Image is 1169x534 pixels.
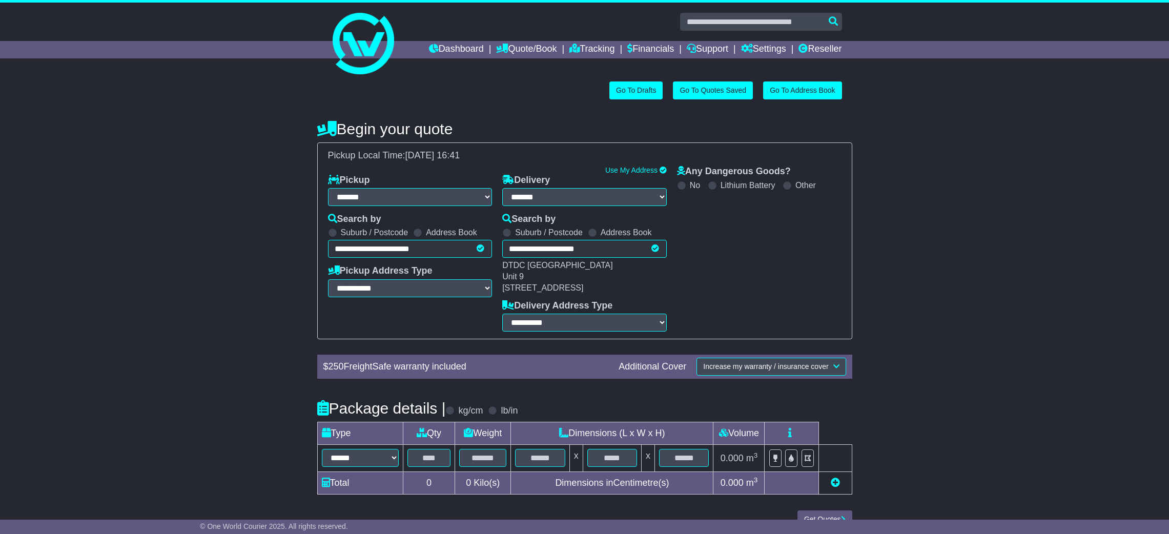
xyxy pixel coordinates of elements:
label: Lithium Battery [721,180,775,190]
td: Total [317,471,403,494]
span: Increase my warranty / insurance cover [703,362,828,371]
a: Settings [741,41,786,58]
label: Other [795,180,816,190]
a: Go To Drafts [609,81,663,99]
label: No [690,180,700,190]
label: Pickup Address Type [328,265,433,277]
td: Volume [713,422,765,445]
td: 0 [403,471,455,494]
label: Suburb / Postcode [515,228,583,237]
label: lb/in [501,405,518,417]
td: Kilo(s) [455,471,511,494]
label: Suburb / Postcode [341,228,408,237]
a: Use My Address [605,166,658,174]
td: Dimensions (L x W x H) [511,422,713,445]
a: Dashboard [429,41,484,58]
span: © One World Courier 2025. All rights reserved. [200,522,348,530]
div: Pickup Local Time: [323,150,847,161]
span: Unit 9 [502,272,524,281]
label: Delivery [502,175,550,186]
h4: Begin your quote [317,120,852,137]
button: Increase my warranty / insurance cover [696,358,846,376]
label: Address Book [601,228,652,237]
td: Qty [403,422,455,445]
a: Go To Quotes Saved [673,81,753,99]
a: Reseller [798,41,842,58]
label: Search by [502,214,556,225]
td: Weight [455,422,511,445]
a: Financials [627,41,674,58]
sup: 3 [754,451,758,459]
label: Delivery Address Type [502,300,612,312]
label: kg/cm [458,405,483,417]
span: 0.000 [721,453,744,463]
span: [DATE] 16:41 [405,150,460,160]
label: Search by [328,214,381,225]
a: Support [687,41,728,58]
a: Add new item [831,478,840,488]
sup: 3 [754,476,758,484]
td: Dimensions in Centimetre(s) [511,471,713,494]
a: Tracking [569,41,614,58]
span: [STREET_ADDRESS] [502,283,583,292]
label: Any Dangerous Goods? [677,166,791,177]
span: 250 [329,361,344,372]
span: 0.000 [721,478,744,488]
span: DTDC [GEOGRAPHIC_DATA] [502,261,612,270]
h4: Package details | [317,400,446,417]
div: Additional Cover [613,361,691,373]
span: m [746,478,758,488]
a: Quote/Book [496,41,557,58]
button: Get Quotes [797,510,852,528]
label: Pickup [328,175,370,186]
span: 0 [466,478,471,488]
label: Address Book [426,228,477,237]
td: Type [317,422,403,445]
span: m [746,453,758,463]
div: $ FreightSafe warranty included [318,361,614,373]
td: x [642,445,655,471]
a: Go To Address Book [763,81,842,99]
td: x [569,445,583,471]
